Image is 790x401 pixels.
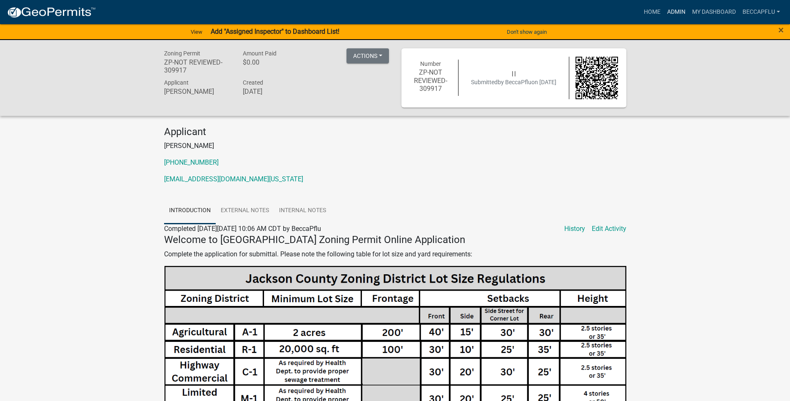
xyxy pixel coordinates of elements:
a: Internal Notes [274,198,331,224]
button: Close [778,25,784,35]
h6: ZP-NOT REVIEWED-309917 [410,68,452,93]
button: Actions [346,48,389,63]
a: [PHONE_NUMBER] [164,158,219,166]
h4: Applicant [164,126,626,138]
button: Don't show again [503,25,550,39]
a: Introduction [164,198,216,224]
img: QR code [576,57,618,99]
a: Home [640,4,664,20]
a: View [187,25,206,39]
p: Complete the application for submittal. Please note the following table for lot size and yard req... [164,249,626,259]
span: Number [420,60,441,67]
a: Admin [664,4,689,20]
a: Edit Activity [592,224,626,234]
span: × [778,24,784,36]
a: History [564,224,585,234]
a: My Dashboard [689,4,739,20]
span: Completed [DATE][DATE] 10:06 AM CDT by BeccaPflu [164,225,321,233]
span: Zoning Permit [164,50,200,57]
h4: Welcome to [GEOGRAPHIC_DATA] Zoning Permit Online Application [164,234,626,246]
span: Created [243,79,263,86]
h6: $0.00 [243,58,309,66]
span: | | [512,70,516,77]
strong: Add "Assigned Inspector" to Dashboard List! [211,28,339,35]
span: Applicant [164,79,189,86]
a: BeccaPflu [739,4,783,20]
a: External Notes [216,198,274,224]
h6: [DATE] [243,88,309,95]
span: by BeccaPflu [498,79,531,85]
h6: [PERSON_NAME] [164,88,231,95]
h6: ZP-NOT REVIEWED-309917 [164,58,231,74]
span: Amount Paid [243,50,277,57]
p: [PERSON_NAME] [164,141,626,151]
span: Submitted on [DATE] [471,79,556,85]
a: [EMAIL_ADDRESS][DOMAIN_NAME][US_STATE] [164,175,303,183]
